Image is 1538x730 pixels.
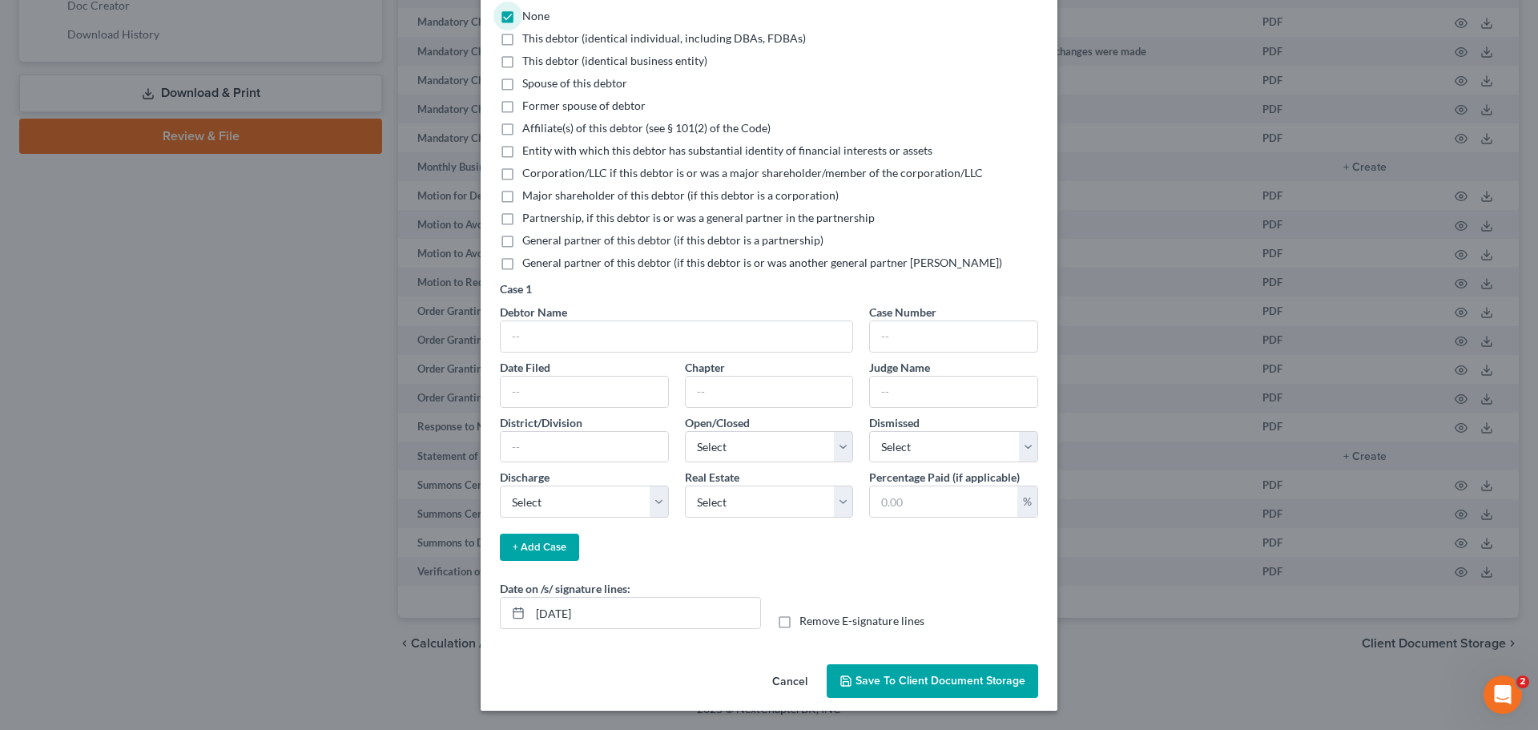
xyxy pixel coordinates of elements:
input: MM/DD/YYYY [530,598,760,628]
button: Save to Client Document Storage [827,664,1038,698]
label: Real Estate [685,469,739,486]
label: Dismissed [869,414,920,431]
span: General partner of this debtor (if this debtor is a partnership) [522,233,823,247]
span: 2 [1516,676,1529,688]
input: -- [501,321,852,352]
iframe: Intercom live chat [1484,676,1522,714]
button: Cancel [759,666,820,698]
input: -- [501,377,668,407]
span: Entity with which this debtor has substantial identity of financial interests or assets [522,143,932,157]
span: Partnership, if this debtor is or was a general partner in the partnership [522,211,875,224]
span: Save to Client Document Storage [856,674,1025,688]
span: This debtor (identical business entity) [522,54,707,67]
button: + Add Case [500,534,579,561]
span: Spouse of this debtor [522,76,627,90]
label: District/Division [500,414,582,431]
label: Date on /s/ signature lines: [500,580,630,597]
label: Case Number [869,304,936,321]
span: Remove E-signature lines [799,614,924,627]
label: Chapter [685,359,725,376]
span: Affiliate(s) of this debtor (see § 101(2) of the Code) [522,121,771,135]
input: -- [870,377,1037,407]
span: Major shareholder of this debtor (if this debtor is a corporation) [522,188,839,202]
span: General partner of this debtor (if this debtor is or was another general partner [PERSON_NAME]) [522,256,1002,269]
span: None [522,9,550,22]
span: This debtor (identical individual, including DBAs, FDBAs) [522,31,806,45]
input: 0.00 [870,486,1017,517]
label: Case 1 [500,280,532,297]
input: -- [501,432,668,462]
label: Date Filed [500,359,550,376]
label: Judge Name [869,359,930,376]
input: -- [686,377,853,407]
label: Percentage Paid (if applicable) [869,469,1020,486]
label: Discharge [500,469,550,486]
label: Open/Closed [685,414,750,431]
span: Corporation/LLC if this debtor is or was a major shareholder/member of the corporation/LLC [522,166,983,179]
label: Debtor Name [500,304,567,321]
div: % [1017,486,1037,517]
input: -- [870,321,1037,352]
span: Former spouse of debtor [522,99,646,112]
